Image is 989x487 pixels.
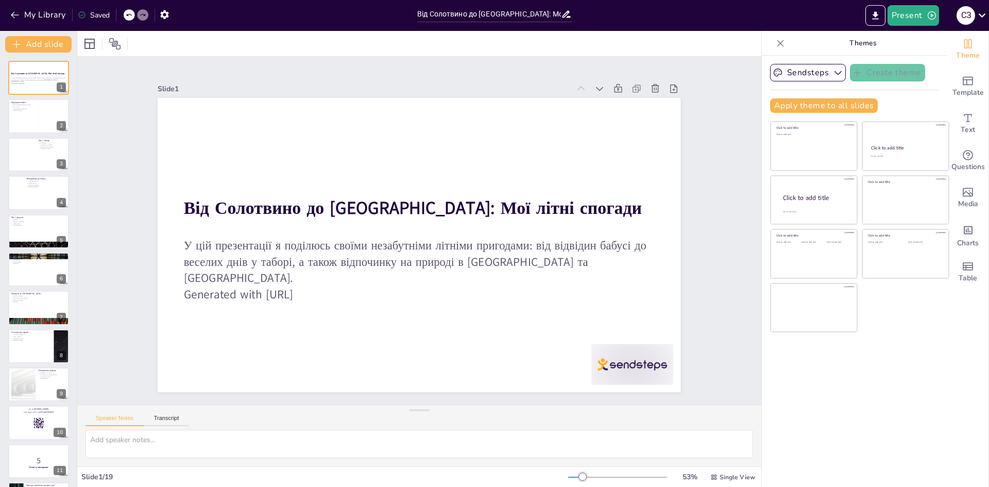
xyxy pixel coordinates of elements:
[951,161,985,173] span: Questions
[8,406,69,440] div: 10
[871,145,940,151] div: Click to add title
[956,50,980,61] span: Theme
[11,107,36,109] p: Спілкування з бабусею
[5,36,72,53] button: Add slide
[8,367,69,401] div: 9
[11,299,66,301] p: Відчуття свободи
[57,389,66,398] div: 9
[959,273,977,284] span: Table
[39,372,66,374] p: Вдячність за літо
[57,274,66,283] div: 6
[11,263,66,265] p: Враження
[868,233,942,238] div: Click to add title
[11,254,66,257] p: Відпочинок у Солотвино
[8,329,69,363] div: 8
[11,104,36,106] p: Бабуся навчила мене кулінарії
[8,444,69,478] div: 11
[81,472,568,482] div: Slide 1 / 19
[86,415,144,426] button: Speaker Notes
[39,378,66,380] p: Новий сезон
[952,87,984,98] span: Template
[789,31,937,56] p: Themes
[109,38,121,50] span: Position
[8,138,69,172] div: https://cdn.sendsteps.com/images/logo/sendsteps_logo_white.pnghttps://cdn.sendsteps.com/images/lo...
[11,293,66,296] p: Подорож до [GEOGRAPHIC_DATA]
[8,176,69,210] div: https://cdn.sendsteps.com/images/logo/sendsteps_logo_white.pnghttps://cdn.sendsteps.com/images/lo...
[39,369,66,372] p: Повернення додому
[26,177,66,180] p: Повернення до бабусі
[11,333,51,335] p: Спільні пригоди
[11,261,66,263] p: Відновлення
[720,473,755,481] span: Single View
[39,376,66,378] p: Спогади про літо
[26,182,66,184] p: Історії бабусі
[144,415,190,426] button: Transcript
[78,10,110,20] div: Saved
[11,295,66,297] p: Гірські краєвиди
[11,106,36,108] p: Час у саду
[57,159,66,169] div: 3
[770,64,846,81] button: Sendsteps
[947,254,988,291] div: Add a table
[947,142,988,179] div: Get real-time input from your audience
[11,221,66,223] p: Спогади з дідусем
[783,193,849,202] div: Click to add title
[57,313,66,322] div: 7
[947,216,988,254] div: Add charts and graphs
[39,144,66,146] p: Активності в таборі
[947,179,988,216] div: Add images, graphics, shapes or video
[57,82,66,92] div: 1
[11,455,66,466] p: 5
[776,241,799,244] div: Click to add text
[11,72,64,75] strong: Від Солотвино до [GEOGRAPHIC_DATA]: Мої літні спогади
[81,36,98,52] div: Layout
[11,335,51,338] p: Сміх і радість
[26,186,66,188] p: Взаєморозуміння
[947,68,988,105] div: Add ready made slides
[677,472,702,482] div: 53 %
[868,180,942,184] div: Click to add title
[11,77,66,83] p: У цій презентації я поділюсь своїми незабутніми літніми пригодами: від відвідин бабусі до веселих...
[26,180,66,182] p: Домашні справи
[776,233,850,238] div: Click to add title
[57,351,66,360] div: 8
[865,5,885,26] button: Export to PowerPoint
[184,238,655,287] p: У цій презентації я поділюсь своїми незабутніми літніми пригодами: від відвідин бабусі до веселих...
[11,331,51,334] p: Спогади про друзів
[158,84,569,94] div: Slide 1
[8,253,69,287] div: https://cdn.sendsteps.com/images/logo/sendsteps_logo_white.pnghttps://cdn.sendsteps.com/images/lo...
[11,216,66,219] p: Час з дідусем
[776,133,850,136] div: Click to add text
[39,142,66,144] p: Нові друзі
[8,7,70,23] button: My Library
[958,198,978,210] span: Media
[947,31,988,68] div: Change the overall theme
[54,466,66,475] div: 11
[957,6,975,25] div: С З
[26,484,66,487] p: Яка моя улюблена частина літа?
[776,126,850,130] div: Click to add title
[8,214,69,248] div: https://cdn.sendsteps.com/images/logo/sendsteps_logo_white.pnghttps://cdn.sendsteps.com/images/lo...
[11,219,66,221] p: Рибалка
[26,184,66,186] p: Цінність моментів
[39,374,66,376] p: Готовність до нових пригод
[11,259,66,261] p: Природа
[961,124,975,136] span: Text
[11,109,36,111] p: Чудові спогади
[8,99,69,133] div: https://cdn.sendsteps.com/images/logo/sendsteps_logo_white.pnghttps://cdn.sendsteps.com/images/lo...
[802,241,825,244] div: Click to add text
[11,408,66,411] p: Go to
[184,196,642,220] strong: Від Солотвино до [GEOGRAPHIC_DATA]: Мої літні спогади
[957,5,975,26] button: С З
[11,339,51,341] p: Щасливі спогади
[947,105,988,142] div: Add text boxes
[57,121,66,130] div: 2
[29,466,48,468] strong: Готові до вікторини?
[34,408,49,410] strong: [DOMAIN_NAME]
[11,83,66,85] p: Generated with [URL]
[39,147,66,149] p: Спогади з табору
[770,98,878,113] button: Apply theme to all slides
[184,287,655,303] p: Generated with [URL]
[54,428,66,437] div: 10
[39,139,66,142] p: Час у таборі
